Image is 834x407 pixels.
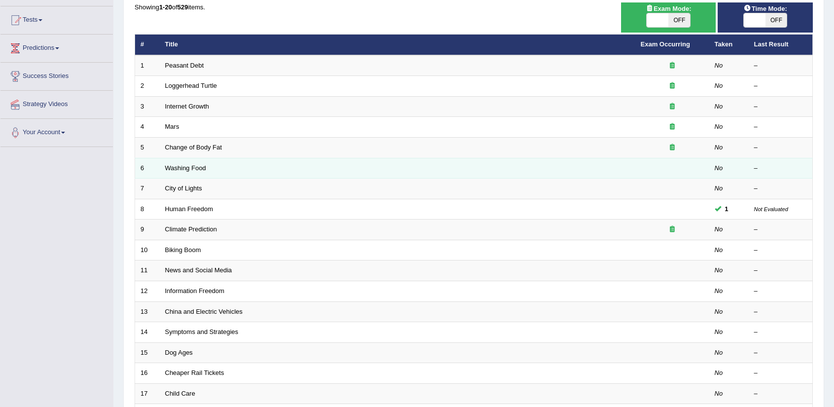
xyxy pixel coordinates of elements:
[754,206,788,212] small: Not Evaluated
[765,13,787,27] span: OFF
[754,164,807,173] div: –
[715,287,723,295] em: No
[715,328,723,335] em: No
[135,260,160,281] td: 11
[721,204,732,214] span: You cannot take this question anymore
[0,119,113,144] a: Your Account
[740,3,791,14] span: Time Mode:
[715,349,723,356] em: No
[135,342,160,363] td: 15
[165,62,204,69] a: Peasant Debt
[641,81,704,91] div: Exam occurring question
[641,102,704,111] div: Exam occurring question
[165,266,232,274] a: News and Social Media
[621,2,716,33] div: Show exams occurring in exams
[135,199,160,220] td: 8
[160,35,635,55] th: Title
[754,266,807,275] div: –
[715,62,723,69] em: No
[0,63,113,87] a: Success Stories
[135,363,160,384] td: 16
[135,322,160,343] td: 14
[165,308,243,315] a: China and Electric Vehicles
[641,40,690,48] a: Exam Occurring
[754,225,807,234] div: –
[715,246,723,254] em: No
[715,123,723,130] em: No
[715,144,723,151] em: No
[754,389,807,399] div: –
[754,369,807,378] div: –
[754,287,807,296] div: –
[135,117,160,138] td: 4
[165,144,222,151] a: Change of Body Fat
[668,13,690,27] span: OFF
[754,307,807,317] div: –
[0,6,113,31] a: Tests
[715,308,723,315] em: No
[165,225,217,233] a: Climate Prediction
[165,164,206,172] a: Washing Food
[0,35,113,59] a: Predictions
[165,185,202,192] a: City of Lights
[754,348,807,358] div: –
[135,383,160,404] td: 17
[135,2,813,12] div: Showing of items.
[641,122,704,132] div: Exam occurring question
[715,225,723,233] em: No
[165,349,193,356] a: Dog Ages
[135,281,160,301] td: 12
[135,158,160,179] td: 6
[754,122,807,132] div: –
[165,123,179,130] a: Mars
[715,266,723,274] em: No
[641,143,704,152] div: Exam occurring question
[135,138,160,158] td: 5
[135,220,160,240] td: 9
[715,185,723,192] em: No
[159,3,172,11] b: 1-20
[754,184,807,193] div: –
[165,103,209,110] a: Internet Growth
[165,287,225,295] a: Information Freedom
[754,81,807,91] div: –
[0,91,113,115] a: Strategy Videos
[177,3,188,11] b: 529
[135,96,160,117] td: 3
[715,164,723,172] em: No
[715,390,723,397] em: No
[165,205,213,213] a: Human Freedom
[715,103,723,110] em: No
[165,369,224,376] a: Cheaper Rail Tickets
[642,3,695,14] span: Exam Mode:
[754,143,807,152] div: –
[754,246,807,255] div: –
[135,179,160,199] td: 7
[135,301,160,322] td: 13
[165,82,217,89] a: Loggerhead Turtle
[754,328,807,337] div: –
[165,246,201,254] a: Biking Boom
[135,55,160,76] td: 1
[641,61,704,71] div: Exam occurring question
[135,76,160,97] td: 2
[709,35,749,55] th: Taken
[135,35,160,55] th: #
[165,390,195,397] a: Child Care
[641,225,704,234] div: Exam occurring question
[165,328,239,335] a: Symptoms and Strategies
[715,82,723,89] em: No
[715,369,723,376] em: No
[135,240,160,260] td: 10
[749,35,813,55] th: Last Result
[754,102,807,111] div: –
[754,61,807,71] div: –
